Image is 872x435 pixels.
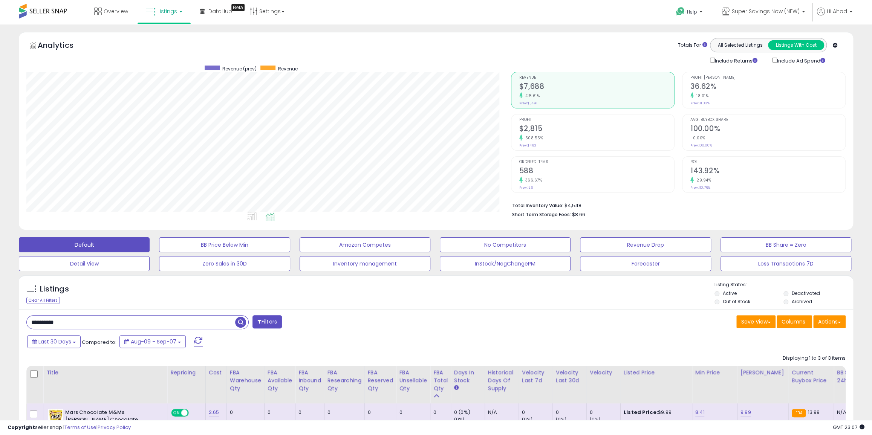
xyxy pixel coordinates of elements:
[46,369,164,377] div: Title
[690,76,845,80] span: Profit [PERSON_NAME]
[792,290,820,296] label: Deactivated
[827,8,847,15] span: Hi Ahad
[690,82,845,92] h2: 36.62%
[833,424,864,431] span: 2025-10-9 23:07 GMT
[230,409,259,416] div: 0
[590,409,620,416] div: 0
[837,369,864,385] div: BB Share 24h.
[40,284,69,295] h5: Listings
[792,409,806,417] small: FBA
[300,256,430,271] button: Inventory management
[268,369,292,392] div: FBA Available Qty
[690,143,712,148] small: Prev: 100.00%
[519,101,537,105] small: Prev: $1,491
[817,8,852,24] a: Hi Ahad
[519,160,674,164] span: Ordered Items
[556,409,586,416] div: 0
[104,8,128,15] span: Overview
[694,177,711,183] small: 29.94%
[808,409,820,416] span: 13.99
[690,101,710,105] small: Prev: 31.03%
[300,237,430,252] button: Amazon Competes
[736,315,776,328] button: Save View
[676,7,685,16] i: Get Help
[252,315,282,328] button: Filters
[624,369,689,377] div: Listed Price
[519,124,674,134] h2: $2,815
[488,369,516,392] div: Historical Days Of Supply
[512,200,840,209] li: $4,548
[695,409,705,416] a: 8.41
[512,202,563,209] b: Total Inventory Value:
[523,93,540,99] small: 415.61%
[522,409,552,416] div: 0
[572,211,585,218] span: $8.66
[704,56,766,64] div: Include Returns
[298,409,318,416] div: 0
[519,185,533,190] small: Prev: 126
[690,166,845,177] h2: 143.92%
[813,315,846,328] button: Actions
[454,369,482,385] div: Days In Stock
[687,9,697,15] span: Help
[19,256,150,271] button: Detail View
[454,385,459,391] small: Days In Stock.
[64,424,96,431] a: Terms of Use
[678,42,707,49] div: Totals For
[454,409,485,416] div: 0 (0%)
[65,409,157,432] b: Mars Chocolate M&Ms [PERSON_NAME] Chocolate Standup, 5.5 oz
[690,160,845,164] span: ROI
[159,256,290,271] button: Zero Sales in 30D
[519,166,674,177] h2: 588
[690,118,845,122] span: Avg. Buybox Share
[580,237,711,252] button: Revenue Drop
[580,256,711,271] button: Forecaster
[433,409,445,416] div: 0
[399,369,427,392] div: FBA Unsellable Qty
[690,185,710,190] small: Prev: 110.76%
[19,237,150,252] button: Default
[782,318,805,325] span: Columns
[721,256,851,271] button: Loss Transactions 7D
[48,409,63,424] img: 51LOYg9TF9L._SL40_.jpg
[523,135,543,141] small: 508.55%
[721,237,851,252] button: BB Share = Zero
[327,369,361,392] div: FBA Researching Qty
[512,211,571,218] b: Short Term Storage Fees:
[519,82,674,92] h2: $7,688
[670,1,710,24] a: Help
[209,369,223,377] div: Cost
[519,143,536,148] small: Prev: $463
[523,177,542,183] small: 366.67%
[8,424,131,431] div: seller snap | |
[519,76,674,80] span: Revenue
[222,66,257,72] span: Revenue (prev)
[777,315,812,328] button: Columns
[440,237,571,252] button: No Competitors
[38,40,88,52] h5: Analytics
[159,237,290,252] button: BB Price Below Min
[172,410,181,416] span: ON
[440,256,571,271] button: InStock/NegChangePM
[783,355,846,362] div: Displaying 1 to 3 of 3 items
[208,8,232,15] span: DataHub
[723,290,737,296] label: Active
[624,409,658,416] b: Listed Price:
[695,369,734,377] div: Min Price
[26,297,60,304] div: Clear All Filters
[231,4,245,11] div: Tooltip anchor
[714,281,853,288] p: Listing States:
[624,409,686,416] div: $9.99
[519,118,674,122] span: Profit
[488,409,513,416] div: N/A
[522,369,549,385] div: Velocity Last 7d
[170,369,202,377] div: Repricing
[119,335,186,348] button: Aug-09 - Sep-07
[98,424,131,431] a: Privacy Policy
[740,409,751,416] a: 9.99
[209,409,219,416] a: 2.65
[8,424,35,431] strong: Copyright
[433,369,448,392] div: FBA Total Qty
[27,335,81,348] button: Last 30 Days
[768,40,824,50] button: Listings With Cost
